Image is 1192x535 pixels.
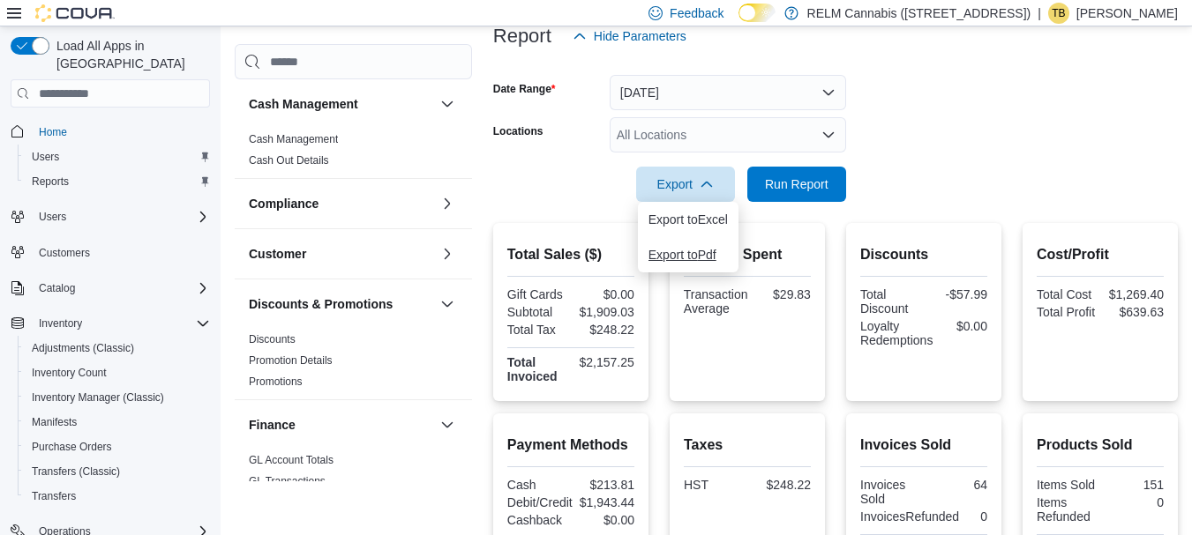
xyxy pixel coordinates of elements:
[860,287,920,316] div: Total Discount
[32,313,210,334] span: Inventory
[25,412,84,433] a: Manifests
[860,509,959,524] div: InvoicesRefunded
[249,195,319,212] h3: Compliance
[507,305,567,319] div: Subtotal
[32,241,210,264] span: Customers
[1037,478,1097,492] div: Items Sold
[1104,478,1164,492] div: 151
[25,461,127,482] a: Transfers (Classic)
[25,486,210,507] span: Transfers
[507,513,567,527] div: Cashback
[940,319,987,333] div: $0.00
[648,212,728,227] span: Export to Excel
[1038,3,1041,24] p: |
[32,242,97,264] a: Customers
[754,287,810,301] div: $29.83
[249,245,306,263] h3: Customer
[32,278,210,299] span: Catalog
[821,128,836,142] button: Open list of options
[32,440,112,454] span: Purchase Orders
[32,489,76,503] span: Transfers
[751,478,811,492] div: $248.22
[860,244,987,265] h2: Discounts
[235,129,472,178] div: Cash Management
[18,385,217,410] button: Inventory Manager (Classic)
[4,118,217,144] button: Home
[32,122,74,143] a: Home
[18,169,217,194] button: Reports
[32,390,164,405] span: Inventory Manager (Classic)
[249,375,303,389] span: Promotions
[638,237,738,272] button: Export toPdf
[574,355,634,369] div: $2,157.25
[32,415,77,429] span: Manifests
[594,27,686,45] span: Hide Parameters
[493,26,551,47] h3: Report
[249,132,338,146] span: Cash Management
[4,311,217,336] button: Inventory
[18,435,217,459] button: Purchase Orders
[636,167,735,202] button: Export
[747,167,846,202] button: Run Report
[249,295,393,313] h3: Discounts & Promotions
[32,120,210,142] span: Home
[25,436,119,457] a: Purchase Orders
[249,354,333,367] a: Promotion Details
[574,287,634,301] div: $0.00
[25,461,210,482] span: Transfers (Classic)
[1048,3,1069,24] div: Tyler Beckett
[249,133,338,145] a: Cash Management
[765,175,828,193] span: Run Report
[249,153,329,167] span: Cash Out Details
[25,171,76,192] a: Reports
[49,37,210,72] span: Load All Apps in [GEOGRAPHIC_DATA]
[647,167,724,202] span: Export
[684,435,811,456] h2: Taxes
[249,332,296,346] span: Discounts
[249,353,333,368] span: Promotion Details
[566,19,693,54] button: Hide Parameters
[249,475,326,487] a: GL Transactions
[39,125,67,139] span: Home
[18,360,217,385] button: Inventory Count
[249,453,334,467] span: GL Account Totals
[4,204,217,229] button: Users
[860,478,920,506] div: Invoices Sold
[1037,495,1097,524] div: Items Refunded
[437,93,458,115] button: Cash Management
[574,323,634,337] div: $248.22
[610,75,846,110] button: [DATE]
[18,484,217,509] button: Transfers
[648,248,728,262] span: Export to Pdf
[39,210,66,224] span: Users
[249,474,326,488] span: GL Transactions
[507,478,567,492] div: Cash
[437,243,458,264] button: Customer
[32,313,89,334] button: Inventory
[25,387,171,408] a: Inventory Manager (Classic)
[493,82,556,96] label: Date Range
[25,338,141,359] a: Adjustments (Classic)
[18,410,217,435] button: Manifests
[249,154,329,167] a: Cash Out Details
[507,287,567,301] div: Gift Cards
[25,338,210,359] span: Adjustments (Classic)
[507,323,567,337] div: Total Tax
[684,478,744,492] div: HST
[507,355,558,383] strong: Total Invoiced
[25,387,210,408] span: Inventory Manager (Classic)
[39,316,82,331] span: Inventory
[25,146,66,167] a: Users
[507,244,634,265] h2: Total Sales ($)
[860,435,987,456] h2: Invoices Sold
[507,495,573,509] div: Debit/Credit
[235,329,472,399] div: Discounts & Promotions
[25,412,210,433] span: Manifests
[32,206,73,227] button: Users
[738,22,739,23] span: Dark Mode
[39,246,90,260] span: Customers
[684,244,811,265] h2: Average Spent
[18,459,217,484] button: Transfers (Classic)
[249,454,334,466] a: GL Account Totals
[32,278,82,299] button: Catalog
